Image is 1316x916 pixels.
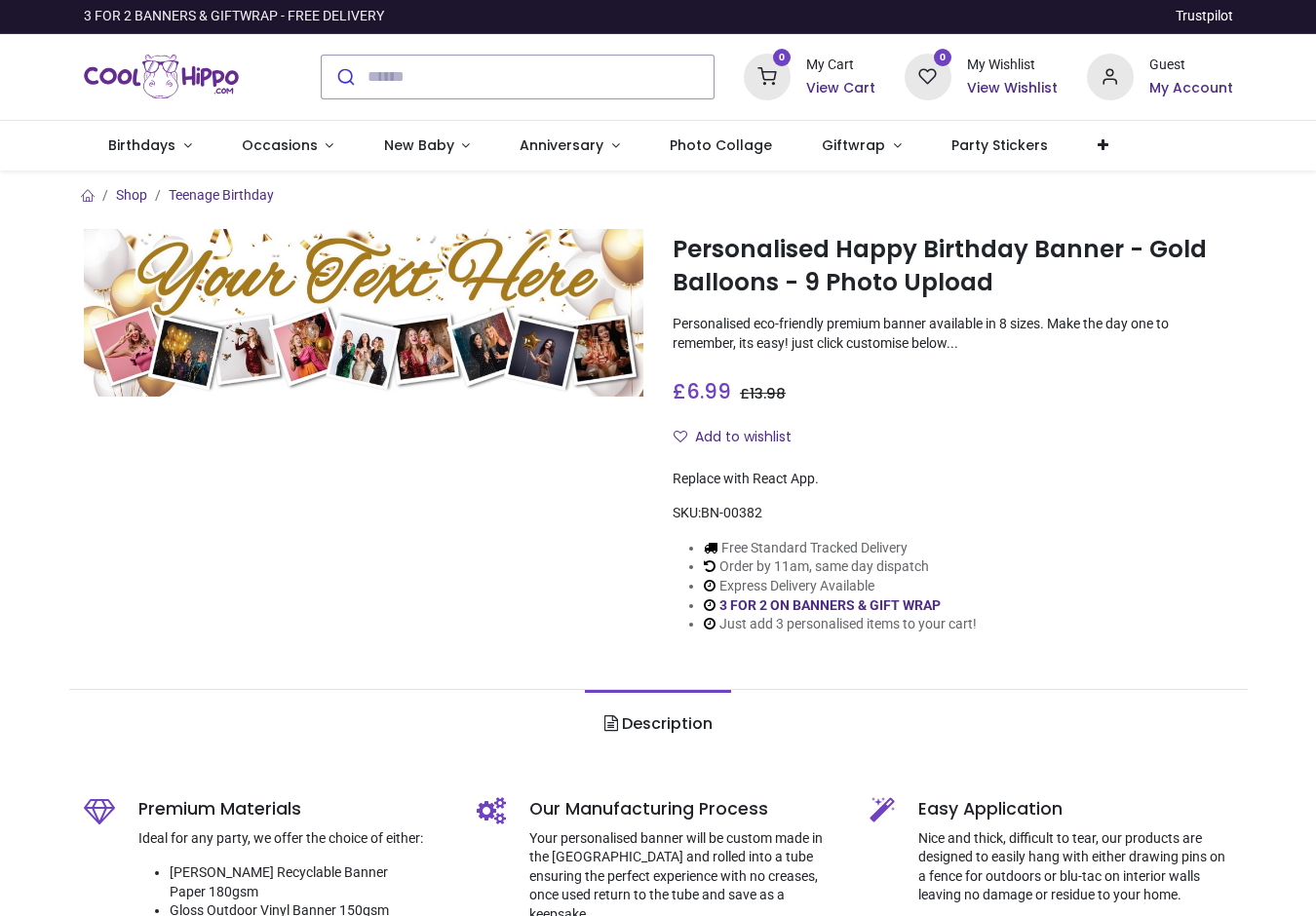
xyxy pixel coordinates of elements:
[797,121,927,172] a: Giftwrap
[704,539,977,558] li: Free Standard Tracked Delivery
[242,135,318,155] span: Occasions
[673,470,1233,489] div: Replace with React App.
[918,829,1233,905] p: Nice and thick, difficult to tear, our products are designed to easily hang with either drawing p...
[704,557,977,577] li: Order by 11am, same day dispatch
[138,797,447,821] h5: Premium Materials
[967,56,1058,75] div: My Wishlist
[84,7,384,26] div: 3 FOR 2 BANNERS & GIFTWRAP - FREE DELIVERY
[84,50,240,104] img: Cool Hippo
[704,577,977,596] li: Express Delivery Available
[773,49,792,67] sup: 0
[216,121,359,172] a: Occasions
[138,829,447,849] p: Ideal for any party, we offer the choice of either:
[384,135,454,155] span: New Baby
[1176,7,1233,26] a: Trustpilot
[918,797,1233,821] h5: Easy Application
[529,797,840,821] h5: Our Manufacturing Process
[674,430,687,443] i: Add to wishlist
[495,121,645,172] a: Anniversary
[170,863,447,901] li: [PERSON_NAME] Recyclable Banner Paper 180gsm
[744,67,791,83] a: 0
[1149,56,1233,75] div: Guest
[905,67,951,83] a: 0
[719,597,941,613] a: 3 FOR 2 ON BANNERS & GIFT WRAP
[740,384,786,403] span: £
[1149,79,1233,98] a: My Account
[934,49,952,67] sup: 0
[84,121,217,172] a: Birthdays
[806,56,875,75] div: My Cart
[686,377,731,405] span: 6.99
[84,229,644,397] img: Personalised Happy Birthday Banner - Gold Balloons - 9 Photo Upload
[673,504,1233,523] div: SKU:
[84,50,240,104] a: Logo of Cool Hippo
[520,135,603,155] span: Anniversary
[951,135,1048,155] span: Party Stickers
[673,315,1233,353] p: Personalised eco-friendly premium banner available in 8 sizes. Make the day one to remember, its ...
[704,615,977,634] li: Just add 3 personalised items to your cart!
[673,377,731,405] span: £
[116,187,147,203] a: Shop
[108,135,175,155] span: Birthdays
[822,135,885,155] span: Giftwrap
[673,233,1233,300] h1: Personalised Happy Birthday Banner - Gold Balloons - 9 Photo Upload
[701,505,762,520] span: BN-00382
[806,79,875,98] a: View Cart
[169,187,274,203] a: Teenage Birthday
[673,421,808,454] button: Add to wishlistAdd to wishlist
[670,135,772,155] span: Photo Collage
[585,690,730,758] a: Description
[750,384,786,403] span: 13.98
[967,79,1058,98] a: View Wishlist
[322,56,368,98] button: Submit
[359,121,495,172] a: New Baby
